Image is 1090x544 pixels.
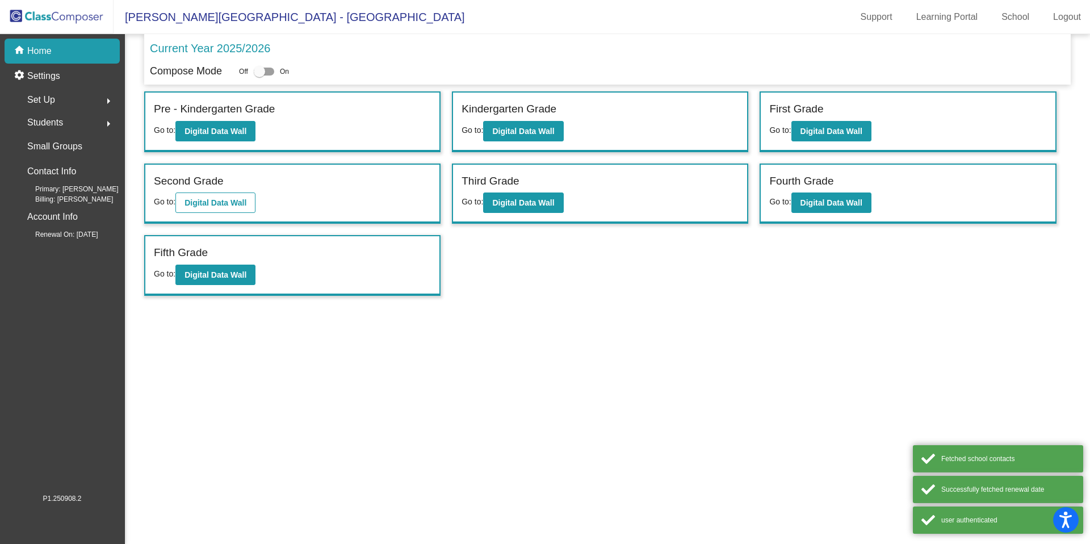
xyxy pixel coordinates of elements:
mat-icon: arrow_right [102,117,115,131]
label: Pre - Kindergarten Grade [154,101,275,118]
span: Go to: [154,269,175,278]
b: Digital Data Wall [492,198,554,207]
mat-icon: home [14,44,27,58]
span: Renewal On: [DATE] [17,229,98,240]
label: Third Grade [462,173,519,190]
div: Fetched school contacts [941,454,1075,464]
span: Off [239,66,248,77]
button: Digital Data Wall [175,193,255,213]
b: Digital Data Wall [185,127,246,136]
button: Digital Data Wall [791,121,871,141]
button: Digital Data Wall [483,193,563,213]
label: Fourth Grade [769,173,833,190]
span: Billing: [PERSON_NAME] [17,194,113,204]
span: Go to: [154,197,175,206]
span: [PERSON_NAME][GEOGRAPHIC_DATA] - [GEOGRAPHIC_DATA] [114,8,465,26]
span: Go to: [462,125,483,135]
b: Digital Data Wall [800,127,862,136]
button: Digital Data Wall [483,121,563,141]
b: Digital Data Wall [492,127,554,136]
span: Go to: [769,197,791,206]
span: Go to: [462,197,483,206]
span: Set Up [27,92,55,108]
button: Digital Data Wall [175,121,255,141]
a: Logout [1044,8,1090,26]
div: Successfully fetched renewal date [941,484,1075,495]
span: Go to: [154,125,175,135]
p: Contact Info [27,164,76,179]
span: Go to: [769,125,791,135]
mat-icon: arrow_right [102,94,115,108]
p: Account Info [27,209,78,225]
p: Settings [27,69,60,83]
a: School [992,8,1038,26]
button: Digital Data Wall [175,265,255,285]
b: Digital Data Wall [185,270,246,279]
button: Digital Data Wall [791,193,871,213]
a: Support [852,8,902,26]
label: Kindergarten Grade [462,101,556,118]
label: First Grade [769,101,823,118]
p: Small Groups [27,139,82,154]
b: Digital Data Wall [185,198,246,207]
a: Learning Portal [907,8,987,26]
span: On [280,66,289,77]
span: Primary: [PERSON_NAME] [17,184,119,194]
p: Current Year 2025/2026 [150,40,270,57]
label: Second Grade [154,173,224,190]
p: Home [27,44,52,58]
label: Fifth Grade [154,245,208,261]
span: Students [27,115,63,131]
b: Digital Data Wall [800,198,862,207]
mat-icon: settings [14,69,27,83]
div: user authenticated [941,515,1075,525]
p: Compose Mode [150,64,222,79]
